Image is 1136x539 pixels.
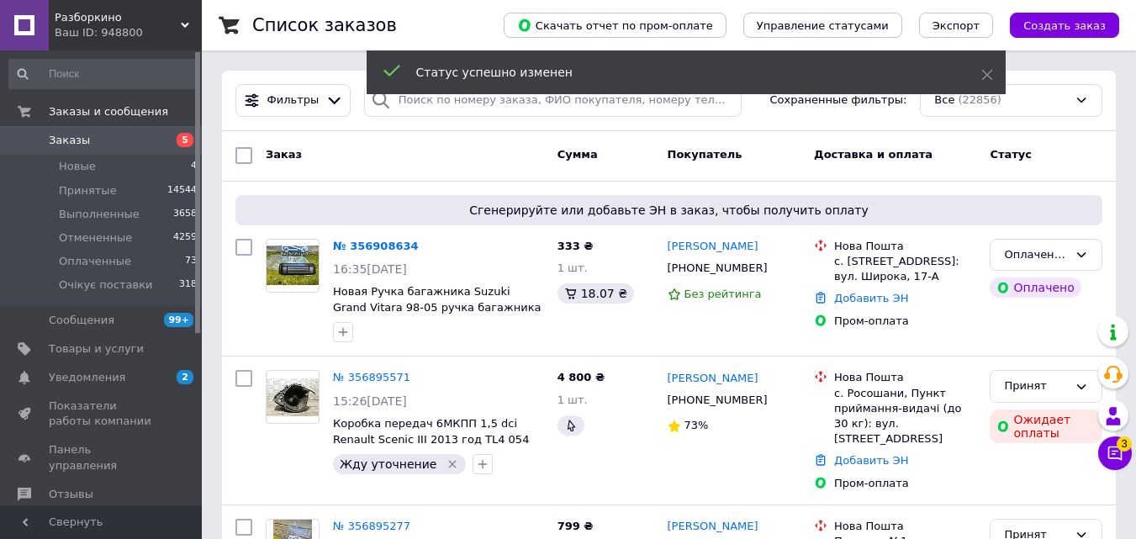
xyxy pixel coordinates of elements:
span: Отзывы [49,487,93,502]
input: Поиск по номеру заказа, ФИО покупателя, номеру телефона, Email, номеру накладной [364,84,742,117]
span: Заказы и сообщения [49,104,168,119]
span: Показатели работы компании [49,399,156,429]
span: Панель управления [49,442,156,473]
a: Коробка передач 6МКПП 1,5 dci Renault Scenic III 2013 год TL4 054 320103891R сценик 3 [333,417,529,461]
span: 99+ [164,313,193,327]
a: Создать заказ [993,18,1119,31]
span: Статус [990,148,1032,161]
span: Экспорт [933,19,980,32]
span: Выполненные [59,207,140,222]
span: Заказ [266,148,302,161]
div: [PHONE_NUMBER] [664,257,771,279]
span: 3658 [173,207,197,222]
div: 18.07 ₴ [557,283,634,304]
a: Добавить ЭН [834,454,908,467]
div: Оплаченный [1004,246,1068,264]
div: Нова Пошта [834,519,976,534]
div: с. [STREET_ADDRESS]: вул. Широка, 17-А [834,254,976,284]
span: Все [934,92,954,108]
span: 318 [179,277,197,293]
span: Товары и услуги [49,341,144,357]
a: [PERSON_NAME] [668,239,758,255]
span: Создать заказ [1023,19,1106,32]
span: Скачать отчет по пром-оплате [517,18,713,33]
div: [PHONE_NUMBER] [664,389,771,411]
h1: Список заказов [252,15,397,35]
span: 16:35[DATE] [333,262,407,276]
span: Принятые [59,183,117,198]
span: Новые [59,159,96,174]
span: Заказы [49,133,90,148]
span: 333 ₴ [557,240,594,252]
button: Экспорт [919,13,993,38]
span: Жду уточнение [340,457,436,471]
div: Нова Пошта [834,239,976,254]
input: Поиск [8,59,198,89]
span: 1 шт. [557,394,588,406]
span: Без рейтинга [684,288,762,300]
span: Сумма [557,148,598,161]
div: Пром-оплата [834,314,976,329]
a: Фото товару [266,370,320,424]
div: Принят [1004,378,1068,395]
button: Скачать отчет по пром-оплате [504,13,727,38]
span: 799 ₴ [557,520,594,532]
svg: Удалить метку [446,457,459,471]
span: 5 [177,133,193,147]
button: Управление статусами [743,13,902,38]
a: [PERSON_NAME] [668,371,758,387]
span: Сгенерируйте или добавьте ЭН в заказ, чтобы получить оплату [242,202,1096,219]
span: Отмененные [59,230,132,246]
button: Чат с покупателем3 [1098,436,1132,470]
a: № 356895571 [333,371,410,383]
img: Фото товару [267,246,319,285]
div: Статус успешно изменен [416,64,939,81]
span: 3 [1117,436,1132,452]
div: Ваш ID: 948800 [55,25,202,40]
span: 4 [191,159,197,174]
a: Фото товару [266,239,320,293]
div: Пром-оплата [834,476,976,491]
a: Новая Ручка багажника Suzuki Grand Vitara 98-05 ручка багажника гранд витара 82850-65D12-5PK 7424... [333,285,541,345]
span: 2 [177,370,193,384]
span: Фильтры [267,92,320,108]
span: Уведомления [49,370,125,385]
img: Фото товару [267,378,319,417]
div: Ожидает оплаты [990,410,1102,443]
span: Доставка и оплата [814,148,933,161]
span: 14544 [167,183,197,198]
span: 4259 [173,230,197,246]
span: Покупатель [668,148,742,161]
a: [PERSON_NAME] [668,519,758,535]
span: 73 [185,254,197,269]
div: с. Росошани, Пункт приймання-видачі (до 30 кг): вул. [STREET_ADDRESS] [834,386,976,447]
span: Сохраненные фильтры: [770,92,907,108]
span: 4 800 ₴ [557,371,605,383]
span: Очікує поставки [59,277,152,293]
span: (22856) [958,93,1001,106]
div: Нова Пошта [834,370,976,385]
button: Создать заказ [1010,13,1119,38]
span: Управление статусами [757,19,889,32]
span: Разборкино [55,10,181,25]
span: Сообщения [49,313,114,328]
a: Добавить ЭН [834,292,908,304]
div: Оплачено [990,277,1081,298]
span: Оплаченные [59,254,131,269]
a: № 356895277 [333,520,410,532]
span: 73% [684,419,709,431]
span: 1 шт. [557,262,588,274]
span: 15:26[DATE] [333,394,407,408]
a: № 356908634 [333,240,419,252]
